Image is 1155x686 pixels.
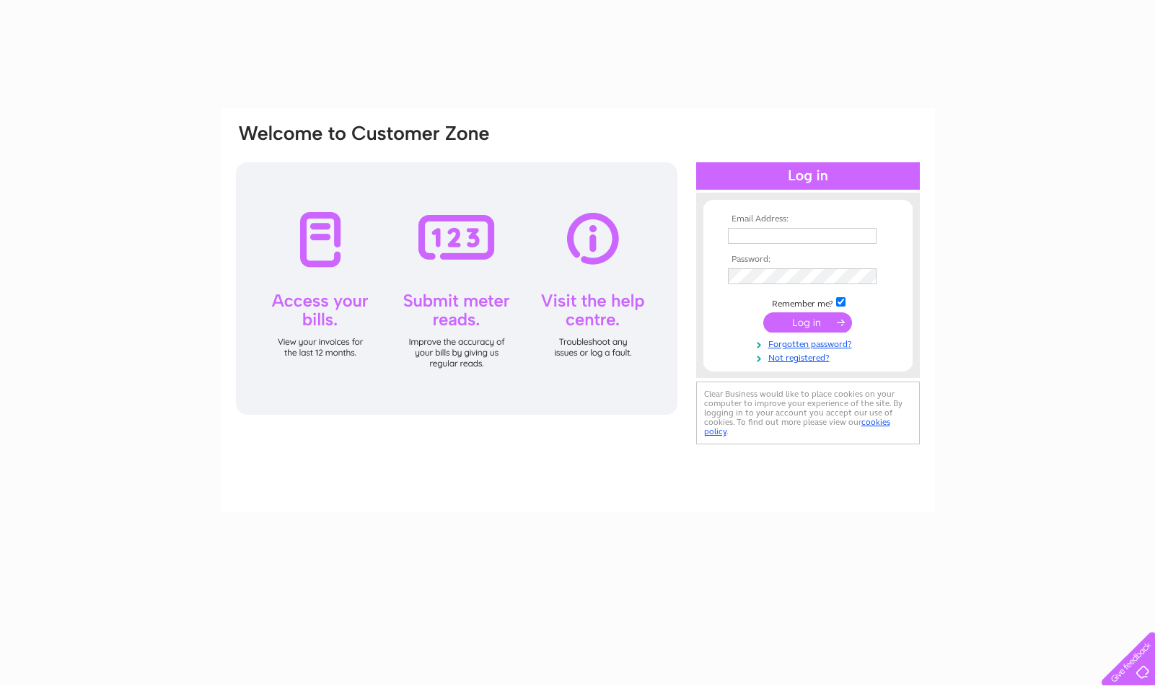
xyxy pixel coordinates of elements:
[763,312,852,333] input: Submit
[704,417,890,436] a: cookies policy
[724,295,892,309] td: Remember me?
[728,350,892,364] a: Not registered?
[728,336,892,350] a: Forgotten password?
[724,255,892,265] th: Password:
[724,214,892,224] th: Email Address:
[696,382,920,444] div: Clear Business would like to place cookies on your computer to improve your experience of the sit...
